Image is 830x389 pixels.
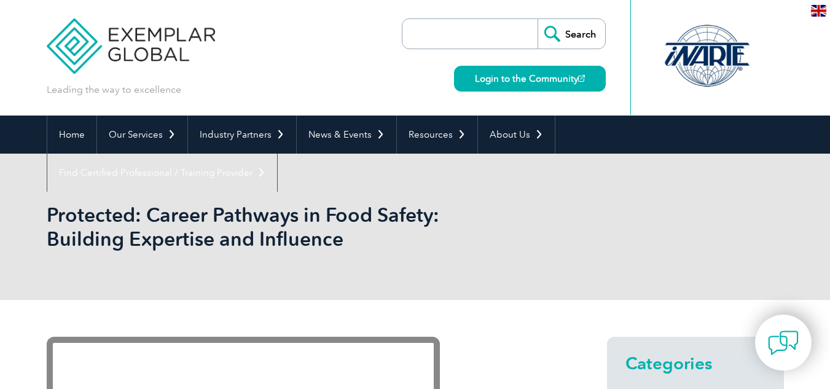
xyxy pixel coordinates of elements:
[478,116,555,154] a: About Us
[811,5,826,17] img: en
[578,75,585,82] img: open_square.png
[397,116,477,154] a: Resources
[625,353,765,373] h2: Categories
[97,116,187,154] a: Our Services
[47,116,96,154] a: Home
[47,154,277,192] a: Find Certified Professional / Training Provider
[768,328,799,358] img: contact-chat.png
[454,66,606,92] a: Login to the Community
[47,83,181,96] p: Leading the way to excellence
[538,19,605,49] input: Search
[188,116,296,154] a: Industry Partners
[297,116,396,154] a: News & Events
[47,203,519,251] h1: Protected: Career Pathways in Food Safety: Building Expertise and Influence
